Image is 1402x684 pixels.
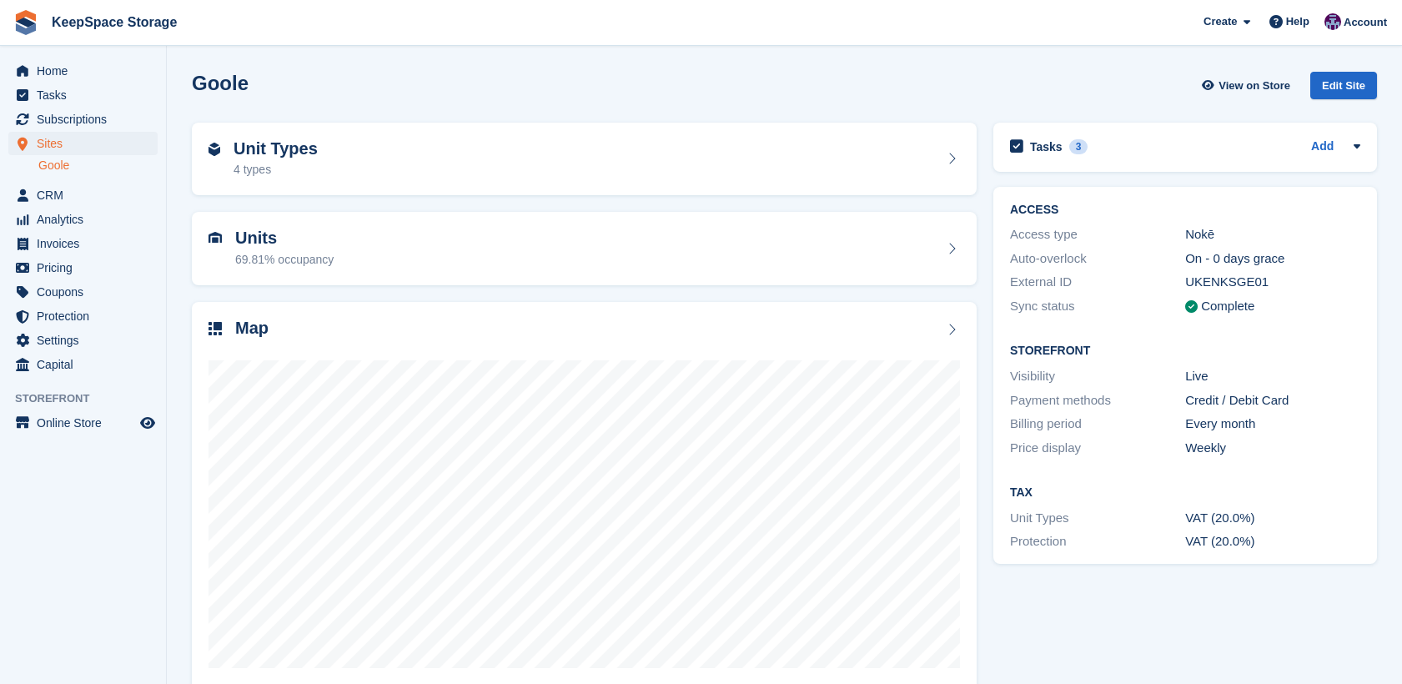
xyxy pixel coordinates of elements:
[234,139,318,158] h2: Unit Types
[1010,249,1185,269] div: Auto-overlock
[8,208,158,231] a: menu
[192,123,977,196] a: Unit Types 4 types
[8,329,158,352] a: menu
[1185,439,1360,458] div: Weekly
[209,143,220,156] img: unit-type-icn-2b2737a686de81e16bb02015468b77c625bbabd49415b5ef34ead5e3b44a266d.svg
[37,280,137,304] span: Coupons
[37,184,137,207] span: CRM
[45,8,183,36] a: KeepSpace Storage
[1185,225,1360,244] div: Nokē
[1010,439,1185,458] div: Price display
[37,353,137,376] span: Capital
[1010,391,1185,410] div: Payment methods
[1286,13,1309,30] span: Help
[1199,72,1297,99] a: View on Store
[1010,367,1185,386] div: Visibility
[37,411,137,435] span: Online Store
[1324,13,1341,30] img: Charlotte Jobling
[192,212,977,285] a: Units 69.81% occupancy
[8,184,158,207] a: menu
[1010,225,1185,244] div: Access type
[1010,486,1360,500] h2: Tax
[37,108,137,131] span: Subscriptions
[1010,297,1185,316] div: Sync status
[1185,391,1360,410] div: Credit / Debit Card
[8,256,158,279] a: menu
[192,72,249,94] h2: Goole
[8,304,158,328] a: menu
[1185,532,1360,551] div: VAT (20.0%)
[1185,249,1360,269] div: On - 0 days grace
[209,322,222,335] img: map-icn-33ee37083ee616e46c38cad1a60f524a97daa1e2b2c8c0bc3eb3415660979fc1.svg
[1010,273,1185,292] div: External ID
[234,161,318,179] div: 4 types
[1185,367,1360,386] div: Live
[37,59,137,83] span: Home
[1010,532,1185,551] div: Protection
[37,329,137,352] span: Settings
[37,232,137,255] span: Invoices
[8,353,158,376] a: menu
[37,256,137,279] span: Pricing
[37,132,137,155] span: Sites
[8,83,158,107] a: menu
[1201,297,1254,316] div: Complete
[138,413,158,433] a: Preview store
[1310,72,1377,99] div: Edit Site
[15,390,166,407] span: Storefront
[1010,204,1360,217] h2: ACCESS
[8,108,158,131] a: menu
[235,251,334,269] div: 69.81% occupancy
[1310,72,1377,106] a: Edit Site
[1010,509,1185,528] div: Unit Types
[1344,14,1387,31] span: Account
[37,208,137,231] span: Analytics
[1219,78,1290,94] span: View on Store
[8,132,158,155] a: menu
[8,280,158,304] a: menu
[38,158,158,174] a: Goole
[1030,139,1063,154] h2: Tasks
[235,319,269,338] h2: Map
[13,10,38,35] img: stora-icon-8386f47178a22dfd0bd8f6a31ec36ba5ce8667c1dd55bd0f319d3a0aa187defe.svg
[37,304,137,328] span: Protection
[37,83,137,107] span: Tasks
[1069,139,1088,154] div: 3
[8,232,158,255] a: menu
[1185,415,1360,434] div: Every month
[1010,345,1360,358] h2: Storefront
[8,59,158,83] a: menu
[1311,138,1334,157] a: Add
[1185,509,1360,528] div: VAT (20.0%)
[209,232,222,244] img: unit-icn-7be61d7bf1b0ce9d3e12c5938cc71ed9869f7b940bace4675aadf7bd6d80202e.svg
[1204,13,1237,30] span: Create
[8,411,158,435] a: menu
[1185,273,1360,292] div: UKENKSGE01
[235,229,334,248] h2: Units
[1010,415,1185,434] div: Billing period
